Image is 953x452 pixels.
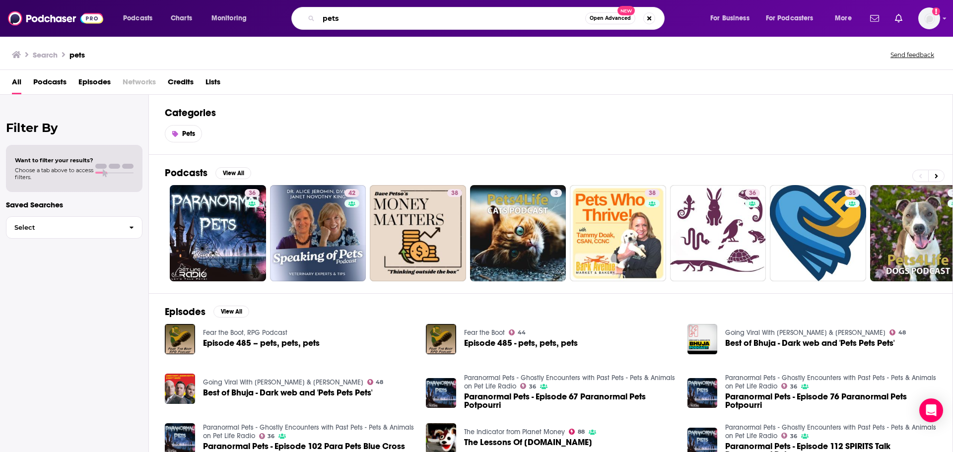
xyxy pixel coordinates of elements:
[759,10,828,26] button: open menu
[781,383,797,389] a: 36
[887,51,937,59] button: Send feedback
[725,339,894,347] span: Best of Bhuja - Dark web and 'Pets Pets Pets'
[766,11,814,25] span: For Podcasters
[259,433,275,439] a: 36
[781,433,797,439] a: 36
[245,189,260,197] a: 36
[171,11,192,25] span: Charts
[447,189,462,197] a: 38
[550,189,562,197] a: 3
[165,324,195,354] img: Episode 485 – pets, pets, pets
[585,12,635,24] button: Open AdvancedNew
[687,378,718,408] img: Paranormal Pets - Episode 76 Paranormal Pets Potpourri
[509,329,526,335] a: 44
[918,7,940,29] span: Logged in as kristenfisher_dk
[645,189,660,197] a: 38
[649,189,656,198] span: 38
[205,74,220,94] span: Lists
[203,388,372,397] a: Best of Bhuja - Dark web and 'Pets Pets Pets'
[348,189,355,198] span: 42
[919,398,943,422] div: Open Intercom Messenger
[520,383,536,389] a: 36
[165,306,249,318] a: EpisodesView All
[464,438,592,447] a: The Lessons Of Pets.com
[570,185,666,281] a: 38
[370,185,466,281] a: 38
[203,442,405,451] a: Paranormal Pets - Episode 102 Para Pets Blue Cross
[470,185,566,281] a: 3
[8,9,103,28] img: Podchaser - Follow, Share and Rate Podcasts
[745,189,760,197] a: 36
[33,50,58,60] h3: Search
[319,10,585,26] input: Search podcasts, credits, & more...
[213,306,249,318] button: View All
[123,11,152,25] span: Podcasts
[15,157,93,164] span: Want to filter your results?
[165,167,251,179] a: PodcastsView All
[215,167,251,179] button: View All
[849,189,856,198] span: 35
[78,74,111,94] a: Episodes
[464,438,592,447] span: The Lessons Of [DOMAIN_NAME]
[165,374,195,404] img: Best of Bhuja - Dark web and 'Pets Pets Pets'
[203,328,287,337] a: Fear the Boot, RPG Podcast
[845,189,860,197] a: 35
[33,74,67,94] span: Podcasts
[204,10,260,26] button: open menu
[898,330,906,335] span: 48
[168,74,194,94] a: Credits
[770,185,866,281] a: 35
[790,434,797,439] span: 36
[6,216,142,239] button: Select
[15,167,93,181] span: Choose a tab above to access filters.
[866,10,883,27] a: Show notifications dropdown
[464,392,676,409] a: Paranormal Pets - Episode 67 Paranormal Pets Potpourri
[725,423,936,440] a: Paranormal Pets - Ghostly Encounters with Past Pets - Pets & Animals on Pet Life Radio
[889,329,906,335] a: 48
[451,189,458,198] span: 38
[123,74,156,94] span: Networks
[6,224,121,231] span: Select
[249,189,256,198] span: 36
[182,129,195,138] span: Pets
[670,185,766,281] a: 36
[426,324,456,354] img: Episode 485 - pets, pets, pets
[687,324,718,354] img: Best of Bhuja - Dark web and 'Pets Pets Pets'
[918,7,940,29] img: User Profile
[164,10,198,26] a: Charts
[590,16,631,21] span: Open Advanced
[578,430,585,434] span: 88
[270,185,366,281] a: 42
[725,392,937,409] a: Paranormal Pets - Episode 76 Paranormal Pets Potpourri
[749,189,756,198] span: 36
[165,107,937,119] h2: Categories
[529,385,536,389] span: 36
[344,189,359,197] a: 42
[790,385,797,389] span: 36
[12,74,21,94] span: All
[6,121,142,135] h2: Filter By
[932,7,940,15] svg: Add a profile image
[464,374,675,390] a: Paranormal Pets - Ghostly Encounters with Past Pets - Pets & Animals on Pet Life Radio
[367,379,384,385] a: 48
[203,378,363,387] a: Going Viral With Matty & Manaia
[554,189,558,198] span: 3
[165,306,205,318] h2: Episodes
[165,167,207,179] h2: Podcasts
[617,6,635,15] span: New
[170,185,266,281] a: 36
[828,10,864,26] button: open menu
[203,339,320,347] a: Episode 485 – pets, pets, pets
[835,11,852,25] span: More
[891,10,906,27] a: Show notifications dropdown
[426,378,456,408] img: Paranormal Pets - Episode 67 Paranormal Pets Potpourri
[211,11,247,25] span: Monitoring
